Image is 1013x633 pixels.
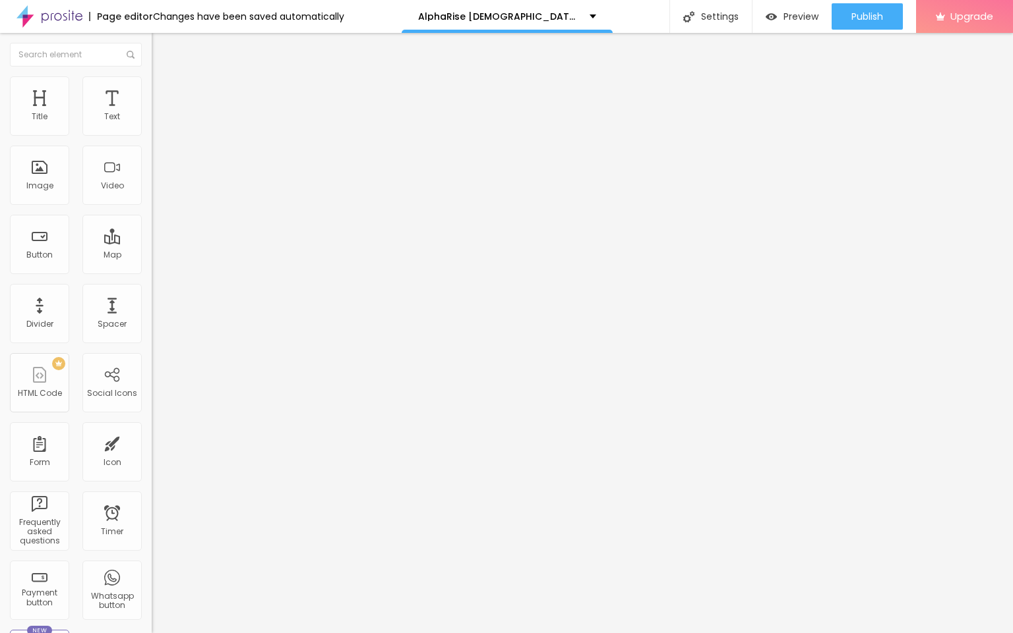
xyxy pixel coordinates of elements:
[783,11,818,22] span: Preview
[32,112,47,121] div: Title
[26,181,53,190] div: Image
[18,389,62,398] div: HTML Code
[13,588,65,607] div: Payment button
[832,3,903,30] button: Publish
[766,11,777,22] img: view-1.svg
[104,112,120,121] div: Text
[98,319,127,329] div: Spacer
[752,3,832,30] button: Preview
[87,389,137,398] div: Social Icons
[851,11,883,22] span: Publish
[104,458,121,467] div: Icon
[30,458,50,467] div: Form
[26,250,53,260] div: Button
[13,518,65,546] div: Frequently asked questions
[101,181,124,190] div: Video
[683,11,694,22] img: Icone
[950,11,993,22] span: Upgrade
[26,319,53,329] div: Divider
[10,43,142,67] input: Search element
[127,51,135,59] img: Icone
[104,250,121,260] div: Map
[152,33,1013,633] iframe: Editor
[86,592,138,611] div: Whatsapp button
[89,12,153,21] div: Page editor
[153,12,344,21] div: Changes have been saved automatically
[418,12,580,21] p: AlphaRise [DEMOGRAPHIC_DATA][MEDICAL_DATA] Benefits for men
[101,527,123,536] div: Timer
